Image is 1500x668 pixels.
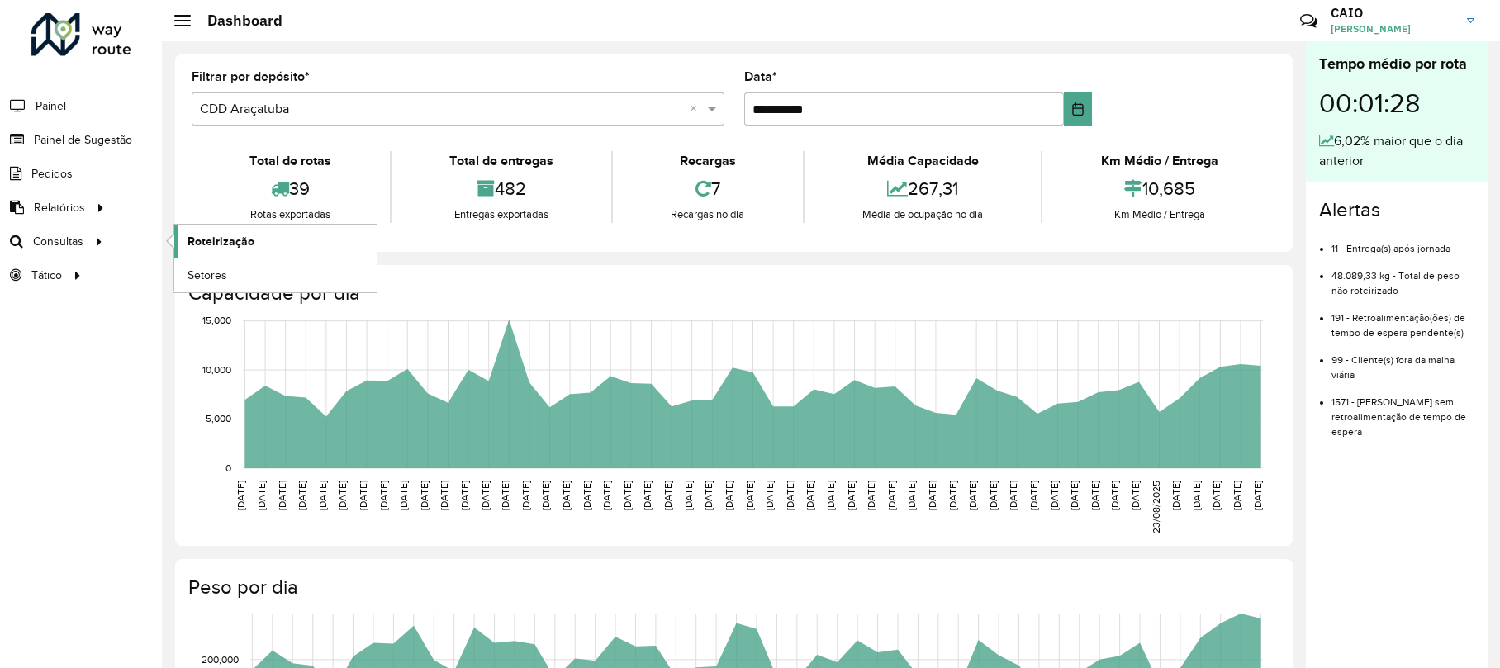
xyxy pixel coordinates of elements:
[1151,481,1161,533] text: 23/08/2025
[235,481,246,510] text: [DATE]
[1331,298,1474,340] li: 191 - Retroalimentação(ões) de tempo de espera pendente(s)
[825,481,836,510] text: [DATE]
[809,171,1037,206] div: 267,31
[34,199,85,216] span: Relatórios
[1331,5,1455,21] h3: CAIO
[1170,481,1181,510] text: [DATE]
[785,481,795,510] text: [DATE]
[1319,75,1474,131] div: 00:01:28
[617,171,799,206] div: 7
[809,206,1037,223] div: Média de ocupação no dia
[561,481,572,510] text: [DATE]
[256,481,267,510] text: [DATE]
[601,481,612,510] text: [DATE]
[277,481,287,510] text: [DATE]
[396,171,608,206] div: 482
[988,481,999,510] text: [DATE]
[1331,229,1474,256] li: 11 - Entrega(s) após jornada
[1130,481,1141,510] text: [DATE]
[1331,382,1474,439] li: 1571 - [PERSON_NAME] sem retroalimentação de tempo de espera
[188,576,1276,599] h4: Peso por dia
[188,282,1276,306] h4: Capacidade por dia
[1291,3,1327,39] a: Contato Rápido
[317,481,328,510] text: [DATE]
[225,462,231,473] text: 0
[1049,481,1060,510] text: [DATE]
[642,481,653,510] text: [DATE]
[358,481,368,510] text: [DATE]
[398,481,409,510] text: [DATE]
[617,151,799,171] div: Recargas
[906,481,917,510] text: [DATE]
[378,481,389,510] text: [DATE]
[419,481,430,510] text: [DATE]
[1008,481,1018,510] text: [DATE]
[662,481,673,510] text: [DATE]
[31,267,62,284] span: Tático
[196,206,386,223] div: Rotas exportadas
[1069,481,1080,510] text: [DATE]
[1191,481,1202,510] text: [DATE]
[1089,481,1100,510] text: [DATE]
[202,364,231,375] text: 10,000
[1028,481,1039,510] text: [DATE]
[866,481,876,510] text: [DATE]
[1047,151,1272,171] div: Km Médio / Entrega
[581,481,592,510] text: [DATE]
[1319,53,1474,75] div: Tempo médio por rota
[1047,206,1272,223] div: Km Médio / Entrega
[459,481,470,510] text: [DATE]
[1064,92,1092,126] button: Choose Date
[1232,481,1242,510] text: [DATE]
[480,481,491,510] text: [DATE]
[1211,481,1222,510] text: [DATE]
[764,481,775,510] text: [DATE]
[396,206,608,223] div: Entregas exportadas
[196,151,386,171] div: Total de rotas
[174,258,377,291] a: Setores
[187,233,254,250] span: Roteirização
[337,481,348,510] text: [DATE]
[805,481,815,510] text: [DATE]
[1331,256,1474,298] li: 48.089,33 kg - Total de peso não roteirizado
[196,171,386,206] div: 39
[439,481,449,510] text: [DATE]
[202,315,231,326] text: 15,000
[34,131,132,149] span: Painel de Sugestão
[622,481,633,510] text: [DATE]
[809,151,1037,171] div: Média Capacidade
[202,654,239,665] text: 200,000
[886,481,897,510] text: [DATE]
[500,481,510,510] text: [DATE]
[1109,481,1120,510] text: [DATE]
[297,481,307,510] text: [DATE]
[396,151,608,171] div: Total de entregas
[683,481,694,510] text: [DATE]
[690,99,704,119] span: Clear all
[1331,340,1474,382] li: 99 - Cliente(s) fora da malha viária
[1319,198,1474,222] h4: Alertas
[927,481,937,510] text: [DATE]
[617,206,799,223] div: Recargas no dia
[846,481,857,510] text: [DATE]
[967,481,978,510] text: [DATE]
[724,481,734,510] text: [DATE]
[520,481,531,510] text: [DATE]
[1319,131,1474,171] div: 6,02% maior que o dia anterior
[703,481,714,510] text: [DATE]
[174,225,377,258] a: Roteirização
[947,481,958,510] text: [DATE]
[1252,481,1263,510] text: [DATE]
[1331,21,1455,36] span: [PERSON_NAME]
[192,67,310,87] label: Filtrar por depósito
[206,414,231,424] text: 5,000
[33,233,83,250] span: Consultas
[31,165,73,182] span: Pedidos
[36,97,66,115] span: Painel
[187,267,227,284] span: Setores
[540,481,551,510] text: [DATE]
[1047,171,1272,206] div: 10,685
[744,481,755,510] text: [DATE]
[191,12,282,30] h2: Dashboard
[744,67,777,87] label: Data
